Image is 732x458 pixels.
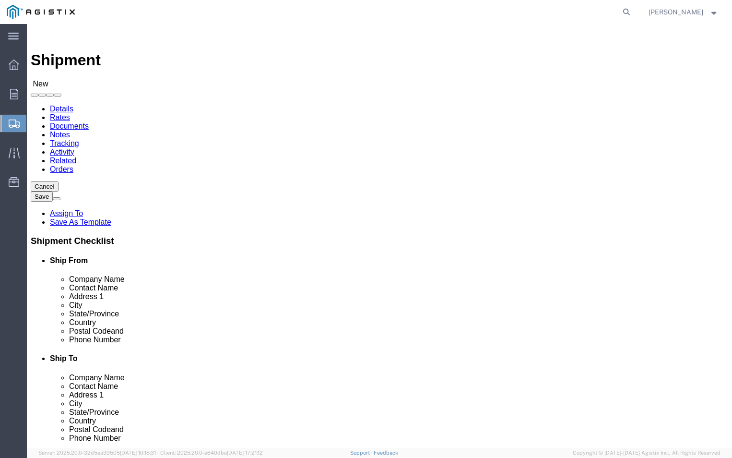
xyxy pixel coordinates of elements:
img: logo [7,5,75,19]
a: Feedback [374,450,398,456]
span: Copyright © [DATE]-[DATE] Agistix Inc., All Rights Reserved [573,449,720,457]
span: [DATE] 17:21:12 [227,450,263,456]
iframe: FS Legacy Container [27,24,732,448]
span: Server: 2025.20.0-32d5ea39505 [38,450,156,456]
button: [PERSON_NAME] [648,6,719,18]
a: Support [350,450,374,456]
span: Jimmy Dunn [649,7,703,17]
span: [DATE] 10:18:31 [120,450,156,456]
span: Client: 2025.20.0-e640dba [160,450,263,456]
